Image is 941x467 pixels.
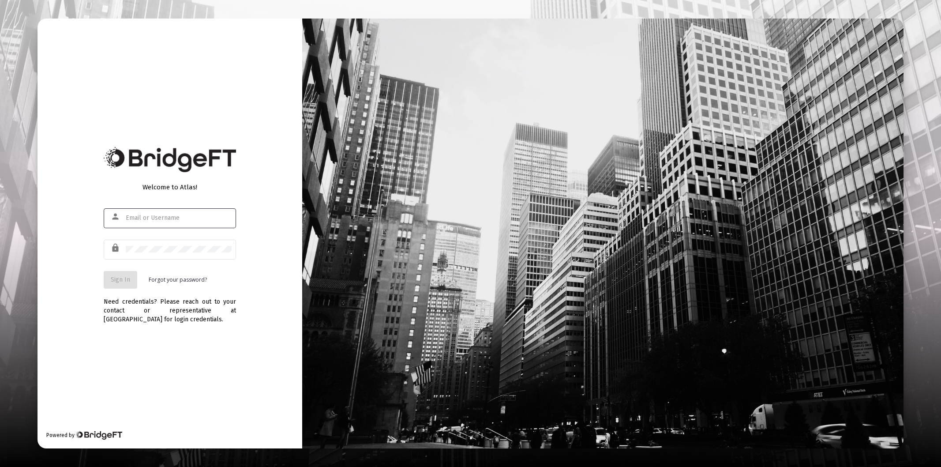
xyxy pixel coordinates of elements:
[104,271,137,289] button: Sign In
[111,243,121,253] mat-icon: lock
[126,215,232,222] input: Email or Username
[46,431,122,440] div: Powered by
[104,147,236,172] img: Bridge Financial Technology Logo
[149,275,207,284] a: Forgot your password?
[111,211,121,222] mat-icon: person
[104,289,236,324] div: Need credentials? Please reach out to your contact or representative at [GEOGRAPHIC_DATA] for log...
[111,276,130,283] span: Sign In
[75,431,122,440] img: Bridge Financial Technology Logo
[104,183,236,192] div: Welcome to Atlas!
